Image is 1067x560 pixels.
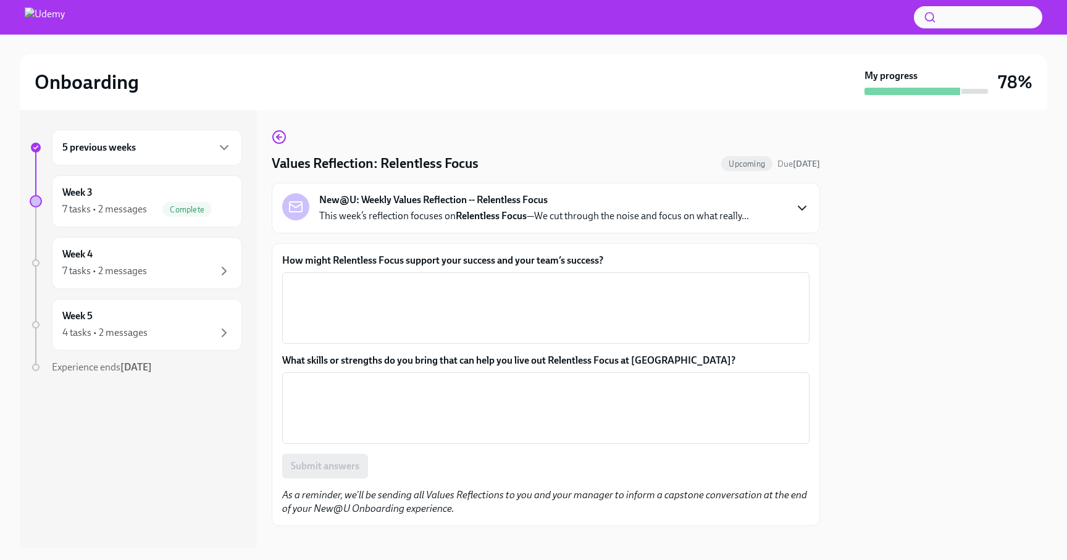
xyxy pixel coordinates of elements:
[30,175,242,227] a: Week 37 tasks • 2 messagesComplete
[62,326,148,340] div: 4 tasks • 2 messages
[62,309,93,323] h6: Week 5
[282,489,807,514] em: As a reminder, we'll be sending all Values Reflections to you and your manager to inform a capsto...
[62,264,147,278] div: 7 tasks • 2 messages
[62,186,93,199] h6: Week 3
[120,361,152,373] strong: [DATE]
[793,159,820,169] strong: [DATE]
[25,7,65,27] img: Udemy
[777,158,820,170] span: October 6th, 2025 05:30
[272,154,479,173] h4: Values Reflection: Relentless Focus
[319,193,548,207] strong: New@U: Weekly Values Reflection -- Relentless Focus
[35,70,139,94] h2: Onboarding
[30,237,242,289] a: Week 47 tasks • 2 messages
[62,203,147,216] div: 7 tasks • 2 messages
[52,361,152,373] span: Experience ends
[62,248,93,261] h6: Week 4
[282,354,810,367] label: What skills or strengths do you bring that can help you live out Relentless Focus at [GEOGRAPHIC_...
[998,71,1032,93] h3: 78%
[721,159,772,169] span: Upcoming
[319,209,749,223] p: This week’s reflection focuses on —We cut through the noise and focus on what really...
[52,130,242,165] div: 5 previous weeks
[162,205,212,214] span: Complete
[62,141,136,154] h6: 5 previous weeks
[30,299,242,351] a: Week 54 tasks • 2 messages
[864,69,918,83] strong: My progress
[282,254,810,267] label: How might Relentless Focus support your success and your team’s success?
[777,159,820,169] span: Due
[456,210,527,222] strong: Relentless Focus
